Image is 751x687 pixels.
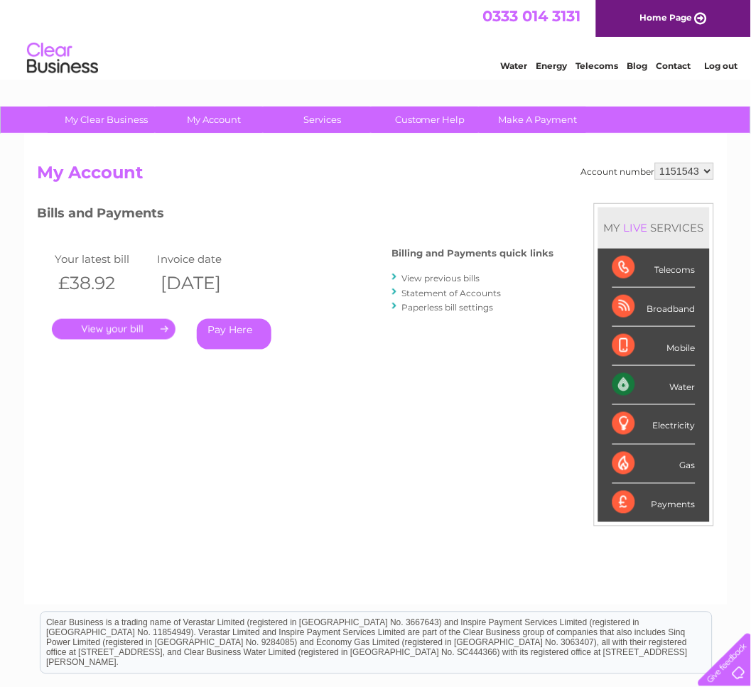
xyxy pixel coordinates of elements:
[612,366,696,405] div: Water
[501,60,528,71] a: Water
[26,37,99,80] img: logo.png
[372,107,489,133] a: Customer Help
[402,302,494,313] a: Paperless bill settings
[392,248,554,259] h4: Billing and Payments quick links
[52,249,154,269] td: Your latest bill
[156,107,273,133] a: My Account
[704,60,738,71] a: Log out
[576,60,619,71] a: Telecoms
[612,484,696,522] div: Payments
[621,221,651,234] div: LIVE
[612,288,696,327] div: Broadband
[402,288,502,298] a: Statement of Accounts
[38,203,554,228] h3: Bills and Payments
[153,269,256,298] th: [DATE]
[38,163,714,190] h2: My Account
[402,273,480,283] a: View previous bills
[52,319,175,340] a: .
[52,269,154,298] th: £38.92
[627,60,648,71] a: Blog
[483,7,581,25] a: 0333 014 3131
[153,249,256,269] td: Invoice date
[480,107,597,133] a: Make A Payment
[612,405,696,444] div: Electricity
[536,60,568,71] a: Energy
[581,163,714,180] div: Account number
[612,327,696,366] div: Mobile
[612,249,696,288] div: Telecoms
[40,8,712,69] div: Clear Business is a trading name of Verastar Limited (registered in [GEOGRAPHIC_DATA] No. 3667643...
[657,60,691,71] a: Contact
[598,207,710,248] div: MY SERVICES
[197,319,271,350] a: Pay Here
[264,107,381,133] a: Services
[612,445,696,484] div: Gas
[48,107,165,133] a: My Clear Business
